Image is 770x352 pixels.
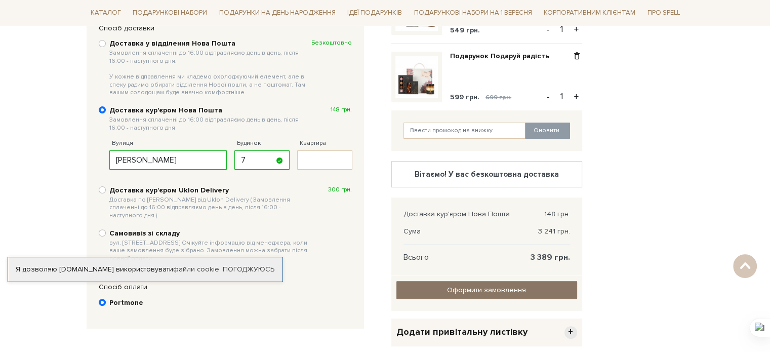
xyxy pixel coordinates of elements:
[450,26,480,34] span: 549 грн.
[543,22,553,37] button: -
[109,239,311,263] span: вул. [STREET_ADDRESS] Очікуйте інформацію від менеджера, коли ваше замовлення буде зібрано. Замов...
[343,5,406,21] a: Ідеї подарунків
[564,326,577,339] span: +
[109,116,311,132] span: Замовлення сплаченні до 16:00 відправляємо день в день, після 16:00 - наступного дня
[485,94,511,101] span: 699 грн.
[112,139,133,148] label: Вулиця
[109,229,311,263] b: Самовивіз зі складу
[109,39,311,97] b: Доставка у відділення Нова Пошта
[237,139,261,148] label: Будинок
[109,186,311,220] b: Доставка курʼєром Uklon Delivery
[403,123,526,139] input: Ввести промокод на знижку
[538,227,570,236] span: 3 241 грн.
[300,139,326,148] label: Квартира
[395,56,438,98] img: Подарунок Подаруй радість
[403,227,421,236] span: Сума
[543,89,553,104] button: -
[94,24,357,33] div: Спосіб доставки
[571,89,582,104] button: +
[450,93,479,101] span: 599 грн.
[109,196,311,220] span: Доставка по [PERSON_NAME] від Uklon Delivery ( Замовлення сплаченні до 16:00 відправляємо день в ...
[396,326,528,338] span: Додати привітальну листівку
[400,170,574,179] div: Вітаємо! У вас безкоштовна доставка
[447,286,526,294] span: Оформити замовлення
[87,5,125,21] a: Каталог
[331,106,352,114] span: 148 грн.
[129,5,211,21] a: Подарункові набори
[544,210,570,219] span: 148 грн.
[8,265,282,274] div: Я дозволяю [DOMAIN_NAME] використовувати
[109,49,311,97] span: Замовлення сплаченні до 16:00 відправляємо день в день, після 16:00 - наступного дня. У кожне від...
[223,265,274,274] a: Погоджуюсь
[525,123,570,139] button: Оновити
[403,253,429,262] span: Всього
[571,22,582,37] button: +
[403,210,510,219] span: Доставка кур'єром Нова Пошта
[311,39,352,47] span: Безкоштовно
[328,186,352,194] span: 300 грн.
[450,52,557,61] a: Подарунок Подаруй радість
[531,253,570,262] span: 3 389 грн.
[215,5,340,21] a: Подарунки на День народження
[173,265,219,273] a: файли cookie
[109,106,311,132] b: Доставка кур'єром Нова Пошта
[540,4,639,21] a: Корпоративним клієнтам
[410,4,536,21] a: Подарункові набори на 1 Вересня
[643,5,684,21] a: Про Spell
[94,283,357,292] div: Спосіб оплати
[109,298,143,307] b: Portmone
